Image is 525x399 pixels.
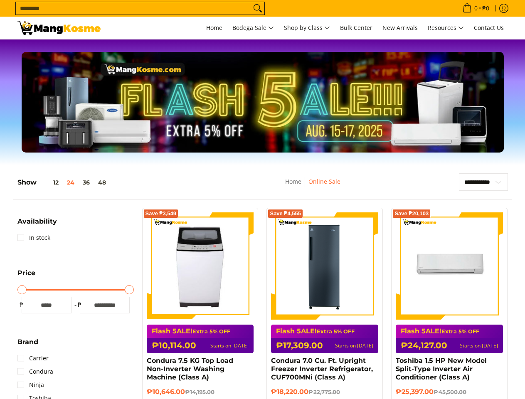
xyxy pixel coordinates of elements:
[109,17,508,39] nav: Main Menu
[428,23,464,33] span: Resources
[394,211,429,216] span: Save ₱20,103
[17,21,101,35] img: BREAKING NEWS: Flash 5ale! August 15-17, 2025 l Mang Kosme
[424,17,468,39] a: Resources
[17,218,57,231] summary: Open
[17,339,38,345] span: Brand
[232,23,274,33] span: Bodega Sale
[378,17,422,39] a: New Arrivals
[17,218,57,225] span: Availability
[17,231,50,244] a: In stock
[17,365,53,378] a: Condura
[251,2,264,15] button: Search
[271,212,378,320] img: Condura 7.0 Cu. Ft. Upright Freezer Inverter Refrigerator, CUF700MNi (Class A)
[150,212,251,320] img: condura-7.5kg-topload-non-inverter-washing-machine-class-c-full-view-mang-kosme
[76,300,84,309] span: ₱
[271,388,378,396] h6: ₱18,220.00
[145,211,177,216] span: Save ₱3,549
[17,270,35,283] summary: Open
[396,212,503,320] img: Toshiba 1.5 HP New Model Split-Type Inverter Air Conditioner (Class A)
[280,17,334,39] a: Shop by Class
[17,378,44,392] a: Ninja
[434,389,466,395] del: ₱45,500.00
[271,357,373,381] a: Condura 7.0 Cu. Ft. Upright Freezer Inverter Refrigerator, CUF700MNi (Class A)
[17,178,110,187] h5: Show
[147,388,254,396] h6: ₱10,646.00
[185,389,214,395] del: ₱14,195.00
[17,352,49,365] a: Carrier
[270,211,301,216] span: Save ₱4,555
[473,5,479,11] span: 0
[396,388,503,396] h6: ₱25,397.00
[382,24,418,32] span: New Arrivals
[17,300,26,309] span: ₱
[285,177,301,185] a: Home
[228,17,278,39] a: Bodega Sale
[202,17,227,39] a: Home
[147,357,233,381] a: Condura 7.5 KG Top Load Non-Inverter Washing Machine (Class A)
[336,17,377,39] a: Bulk Center
[396,357,487,381] a: Toshiba 1.5 HP New Model Split-Type Inverter Air Conditioner (Class A)
[470,17,508,39] a: Contact Us
[63,179,79,186] button: 24
[460,4,492,13] span: •
[17,339,38,352] summary: Open
[206,24,222,32] span: Home
[94,179,110,186] button: 48
[17,270,35,276] span: Price
[340,24,372,32] span: Bulk Center
[308,177,340,185] a: Online Sale
[230,177,395,195] nav: Breadcrumbs
[308,389,340,395] del: ₱22,775.00
[284,23,330,33] span: Shop by Class
[79,179,94,186] button: 36
[37,179,63,186] button: 12
[474,24,504,32] span: Contact Us
[481,5,490,11] span: ₱0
